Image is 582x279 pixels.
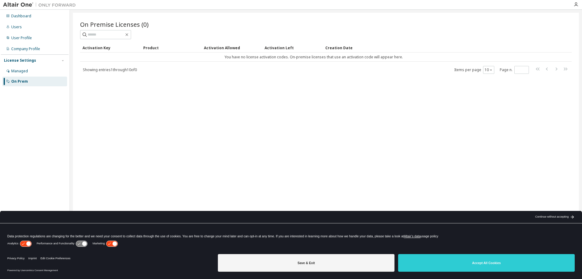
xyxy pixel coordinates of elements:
div: Dashboard [11,14,31,19]
img: Altair One [3,2,79,8]
button: 10 [485,67,493,72]
div: Managed [11,69,28,74]
span: On Premise Licenses (0) [80,20,149,29]
div: Users [11,25,22,29]
div: License Settings [4,58,36,63]
div: On Prem [11,79,28,84]
td: You have no license activation codes. On-premise licenses that use an activation code will appear... [80,53,547,62]
div: Activation Key [83,43,138,53]
span: Showing entries 1 through 10 of 0 [83,67,137,72]
div: Activation Left [265,43,320,53]
span: Items per page [454,66,494,74]
div: Product [143,43,199,53]
div: Company Profile [11,46,40,51]
div: Activation Allowed [204,43,260,53]
span: Page n. [500,66,529,74]
div: Creation Date [325,43,545,53]
div: User Profile [11,36,32,40]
